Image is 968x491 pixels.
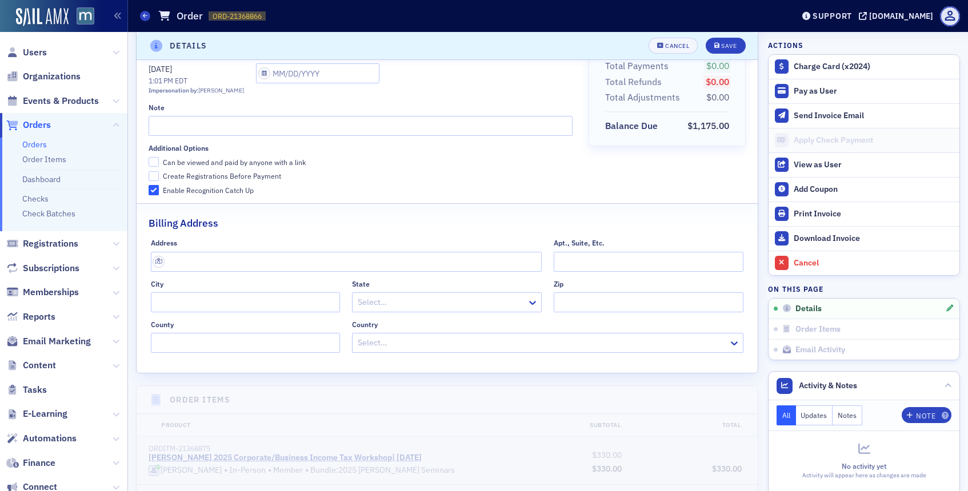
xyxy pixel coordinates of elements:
span: $330.00 [592,450,622,460]
span: Memberships [23,286,79,299]
div: Address [151,239,177,247]
div: Activity will appear here as changes are made [777,471,951,480]
div: In-Person Member Bundle: 2025 [PERSON_NAME] Seminars [149,465,502,476]
input: Enable Recognition Catch Up [149,185,159,195]
span: Profile [940,6,960,26]
button: Updates [796,405,833,425]
button: Add Coupon [769,177,959,202]
span: Reports [23,311,55,323]
div: Pay as User [794,86,954,96]
button: Note [902,407,951,423]
div: Country [352,320,378,329]
a: View Homepage [69,7,94,27]
a: Memberships [6,286,79,299]
div: Apply Check Payment [794,135,954,146]
div: Download Invoice [794,234,954,244]
a: Registrations [6,238,78,250]
div: Send Invoice Email [794,111,954,121]
a: Subscriptions [6,262,79,275]
a: Orders [6,119,51,131]
input: Create Registrations Before Payment [149,171,159,182]
span: Order Items [795,324,841,335]
span: Email Activity [795,345,845,355]
div: State [352,280,370,288]
div: Create Registrations Before Payment [163,171,281,181]
div: Subtotal [509,421,629,430]
div: Total Refunds [605,75,662,89]
a: Checks [22,194,49,204]
a: Orders [22,139,47,150]
span: Events & Products [23,95,99,107]
time: 1:01 PM [149,76,173,85]
img: SailAMX [77,7,94,25]
span: $0.00 [706,91,729,103]
a: E-Learning [6,408,67,420]
button: Send Invoice Email [769,103,959,128]
button: Charge Card (x2024) [769,55,959,79]
div: Total Adjustments [605,91,680,104]
div: Total Payments [605,59,669,73]
div: Can be viewed and paid by anyone with a link [163,158,306,167]
button: All [777,405,796,425]
a: Order Items [22,154,66,164]
div: [PERSON_NAME] [198,86,244,95]
div: Charge Card (x2024) [794,62,954,72]
div: Support [813,11,852,21]
div: View as User [794,160,954,170]
div: Total [629,421,749,430]
div: Save [721,43,737,49]
a: Print Invoice [769,202,959,226]
button: View as User [769,152,959,177]
div: Print Invoice [794,209,954,219]
a: [PERSON_NAME] 2025 Corporate/Business Income Tax Workshop| [DATE] [149,453,422,463]
span: Orders [23,119,51,131]
span: Users [23,46,47,59]
span: Activity & Notes [799,380,857,392]
button: [DOMAIN_NAME] [859,12,937,20]
a: Organizations [6,70,81,83]
h4: On this page [768,284,960,294]
img: SailAMX [16,8,69,26]
span: Content [23,359,56,372]
span: • [268,465,271,476]
div: ORDITM-21368875 [149,444,502,453]
a: Reports [6,311,55,323]
a: Download Invoice [769,226,959,251]
a: [PERSON_NAME] [149,465,222,476]
span: Tasks [23,384,47,396]
div: City [151,280,163,288]
div: Enable Recognition Catch Up [163,186,254,195]
span: Total Payments [605,59,673,73]
button: Cancel [769,251,959,275]
a: Check Batches [22,208,75,219]
span: Total Refunds [605,75,666,89]
div: Note [916,413,935,419]
span: Email Marketing [23,335,91,348]
span: $330.00 [712,464,742,474]
div: Balance Due [605,119,658,133]
span: Balance Due [605,119,662,133]
span: Total Adjustments [605,91,684,104]
h4: Details [170,40,207,52]
div: Apt., Suite, Etc. [554,239,605,247]
div: [DOMAIN_NAME] [869,11,933,21]
div: Note [149,103,165,112]
span: Details [795,304,822,314]
a: Automations [6,432,77,445]
span: Finance [23,457,55,469]
div: Cancel [794,258,954,268]
span: Subscriptions [23,262,79,275]
h1: Order [177,9,203,23]
h2: Billing Address [149,216,218,231]
button: Notes [833,405,862,425]
button: Cancel [649,38,698,54]
a: Tasks [6,384,47,396]
span: ORD-21368866 [213,11,262,21]
span: $330.00 [592,464,622,474]
span: $0.00 [706,60,729,71]
span: Organizations [23,70,81,83]
span: Impersonation by: [149,86,198,94]
a: Email Marketing [6,335,91,348]
h4: Order Items [170,394,230,406]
